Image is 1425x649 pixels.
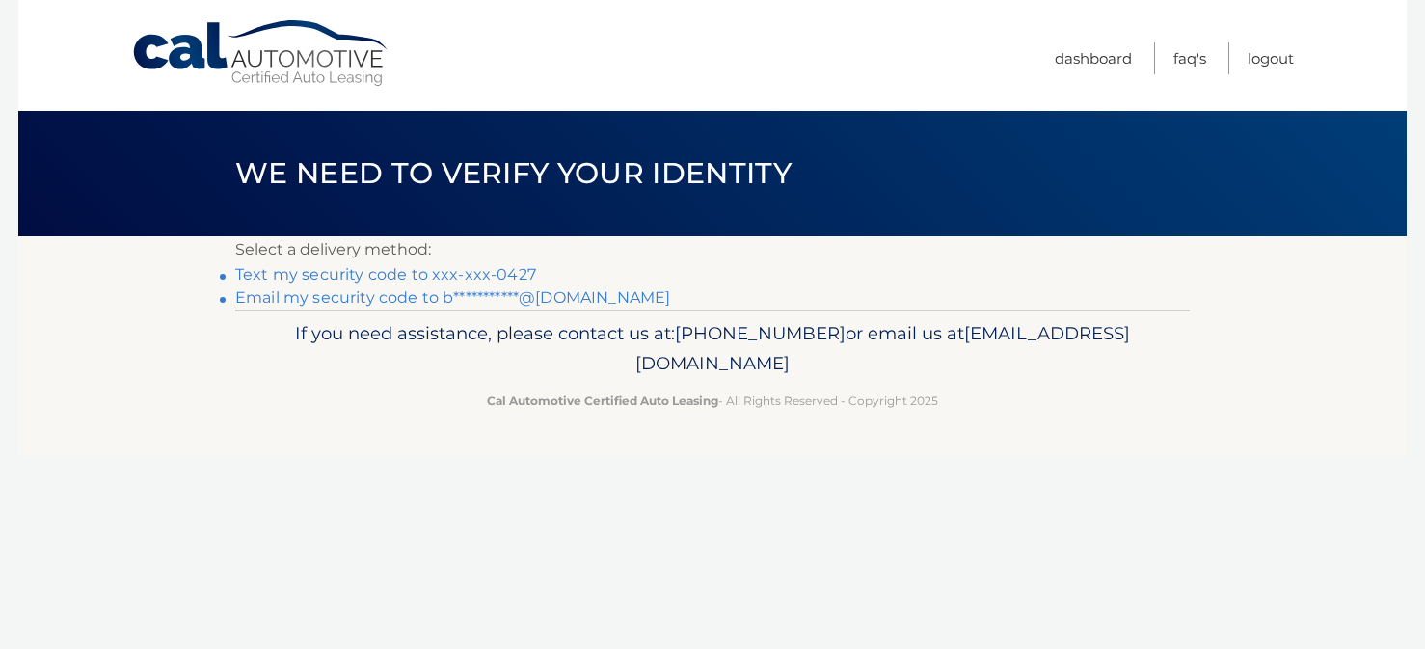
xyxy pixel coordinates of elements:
[248,391,1177,411] p: - All Rights Reserved - Copyright 2025
[1173,42,1206,74] a: FAQ's
[487,393,718,408] strong: Cal Automotive Certified Auto Leasing
[1055,42,1132,74] a: Dashboard
[235,236,1190,263] p: Select a delivery method:
[248,318,1177,380] p: If you need assistance, please contact us at: or email us at
[235,155,792,191] span: We need to verify your identity
[131,19,391,88] a: Cal Automotive
[1248,42,1294,74] a: Logout
[235,265,536,284] a: Text my security code to xxx-xxx-0427
[675,322,846,344] span: [PHONE_NUMBER]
